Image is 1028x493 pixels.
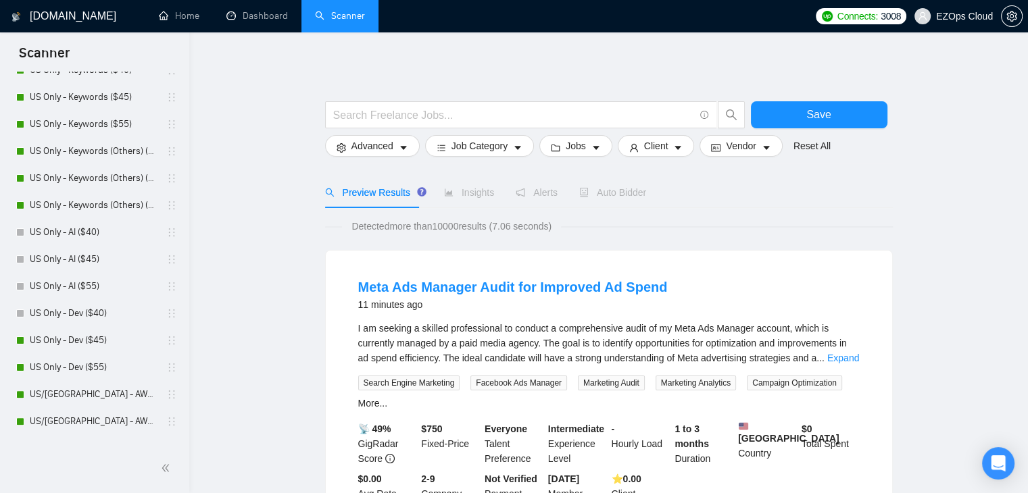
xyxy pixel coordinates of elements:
b: [DATE] [548,473,579,484]
span: Preview Results [325,187,422,198]
a: US Only - Keywords ($55) [30,111,158,138]
img: upwork-logo.png [822,11,833,22]
span: search [718,109,744,121]
span: Insights [444,187,494,198]
div: I am seeking a skilled professional to conduct a comprehensive audit of my Meta Ads Manager accou... [358,321,860,365]
span: ... [816,353,825,363]
span: notification [516,188,525,197]
a: US Only - AI ($40) [30,219,158,246]
button: barsJob Categorycaret-down [425,135,534,157]
span: Alerts [516,187,558,198]
span: holder [166,200,177,211]
span: holder [166,173,177,184]
span: Advanced [351,138,393,153]
span: caret-down [591,142,601,153]
span: info-circle [700,111,709,120]
span: Jobs [566,138,586,153]
span: holder [166,443,177,454]
a: US Only - Keywords (Others) ($40) [30,138,158,165]
span: Campaign Optimization [747,375,842,390]
a: US Only - AI ($55) [30,273,158,300]
a: Expand [827,353,859,363]
button: search [718,101,745,128]
button: idcardVendorcaret-down [700,135,782,157]
b: Everyone [485,423,527,434]
span: Marketing Audit [578,375,645,390]
a: US/[GEOGRAPHIC_DATA] - AWS ($45) [30,435,158,462]
span: folder [551,142,560,153]
b: 1 to 3 months [675,423,709,449]
span: holder [166,389,177,400]
span: search [325,188,335,197]
button: folderJobscaret-down [539,135,612,157]
a: US Only - Dev ($40) [30,300,158,327]
span: Job Category [451,138,508,153]
span: holder [166,416,177,427]
div: Fixed-Price [418,421,482,466]
span: caret-down [513,142,522,153]
span: Detected more than 10000 results (7.06 seconds) [342,219,561,234]
b: $ 0 [802,423,812,434]
b: [GEOGRAPHIC_DATA] [738,421,839,444]
div: Total Spent [799,421,862,466]
span: caret-down [673,142,683,153]
a: US Only - Keywords (Others) ($45) [30,165,158,192]
span: user [918,11,927,21]
span: Save [806,106,831,123]
span: holder [166,254,177,265]
b: $ 750 [421,423,442,434]
a: US Only - Dev ($55) [30,354,158,381]
span: holder [166,362,177,373]
b: 2-9 [421,473,435,484]
a: US/[GEOGRAPHIC_DATA] - AWS ($40) [30,408,158,435]
div: Talent Preference [482,421,545,466]
button: setting [1001,5,1023,27]
div: Duration [672,421,735,466]
div: 11 minutes ago [358,296,668,313]
div: Open Intercom Messenger [982,447,1014,479]
span: Scanner [8,43,80,72]
span: holder [166,227,177,238]
button: settingAdvancedcaret-down [325,135,420,157]
span: holder [166,146,177,157]
b: $0.00 [358,473,382,484]
img: logo [11,6,21,28]
b: Not Verified [485,473,537,484]
a: More... [358,398,388,409]
a: US Only - Keywords (Others) ($55) [30,192,158,219]
a: dashboardDashboard [226,10,288,22]
input: Search Freelance Jobs... [333,107,694,124]
span: info-circle [385,454,395,463]
button: Save [751,101,887,128]
span: Facebook Ads Manager [470,375,567,390]
a: Meta Ads Manager Audit for Improved Ad Spend [358,280,668,294]
a: homeHome [159,10,199,22]
div: Experience Level [545,421,609,466]
div: Tooltip anchor [416,186,428,198]
span: holder [166,308,177,319]
a: US Only - Keywords ($45) [30,84,158,111]
span: 3008 [881,9,901,24]
a: searchScanner [315,10,365,22]
span: caret-down [399,142,408,153]
div: Country [735,421,799,466]
span: holder [166,119,177,130]
img: 🇺🇸 [739,421,748,431]
b: 📡 49% [358,423,391,434]
span: I am seeking a skilled professional to conduct a comprehensive audit of my Meta Ads Manager accou... [358,323,847,363]
div: Hourly Load [609,421,672,466]
span: area-chart [444,188,454,197]
span: Marketing Analytics [656,375,736,390]
a: US Only - Dev ($45) [30,327,158,354]
a: setting [1001,11,1023,22]
b: ⭐️ 0.00 [612,473,641,484]
span: holder [166,92,177,103]
a: Reset All [793,138,831,153]
b: Intermediate [548,423,604,434]
span: double-left [161,461,174,475]
span: caret-down [762,142,771,153]
button: userClientcaret-down [618,135,695,157]
div: GigRadar Score [356,421,419,466]
a: US Only - AI ($45) [30,246,158,273]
